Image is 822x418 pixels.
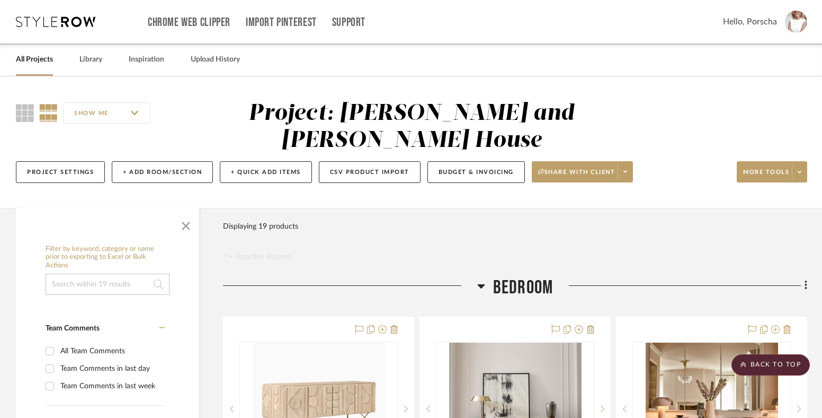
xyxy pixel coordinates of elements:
a: Chrome Web Clipper [148,18,230,27]
span: Reorder Rooms [235,250,291,263]
div: Team Comments in last day [60,360,162,377]
h6: Filter by keyword, category or name prior to exporting to Excel or Bulk Actions [46,245,169,270]
scroll-to-top-button: BACK TO TOP [731,354,810,376]
button: Reorder Rooms [223,250,291,263]
div: Project: [PERSON_NAME] and [PERSON_NAME] House [248,102,574,152]
a: Inspiration [129,53,164,67]
button: Close [175,213,196,234]
button: Project Settings [16,161,105,183]
button: Share with client [532,161,633,182]
div: Displaying 19 products [223,216,298,237]
a: Library [79,53,102,67]
button: + Add Room/Section [112,161,213,183]
span: Bedroom [493,276,553,299]
a: All Projects [16,53,53,67]
button: More tools [737,161,807,182]
button: CSV Product Import [319,161,421,183]
a: Upload History [191,53,240,67]
input: Search within 19 results [46,274,169,295]
span: More tools [743,168,789,184]
div: All Team Comments [60,343,162,360]
a: Import Pinterest [246,18,317,27]
button: Budget & Invoicing [427,161,525,183]
button: + Quick Add Items [220,161,312,183]
span: Share with client [538,168,615,184]
a: Support [332,18,365,27]
div: Team Comments in last week [60,378,162,395]
img: avatar [785,11,807,33]
span: Team Comments [46,325,100,332]
span: Hello, Porscha [723,15,777,28]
